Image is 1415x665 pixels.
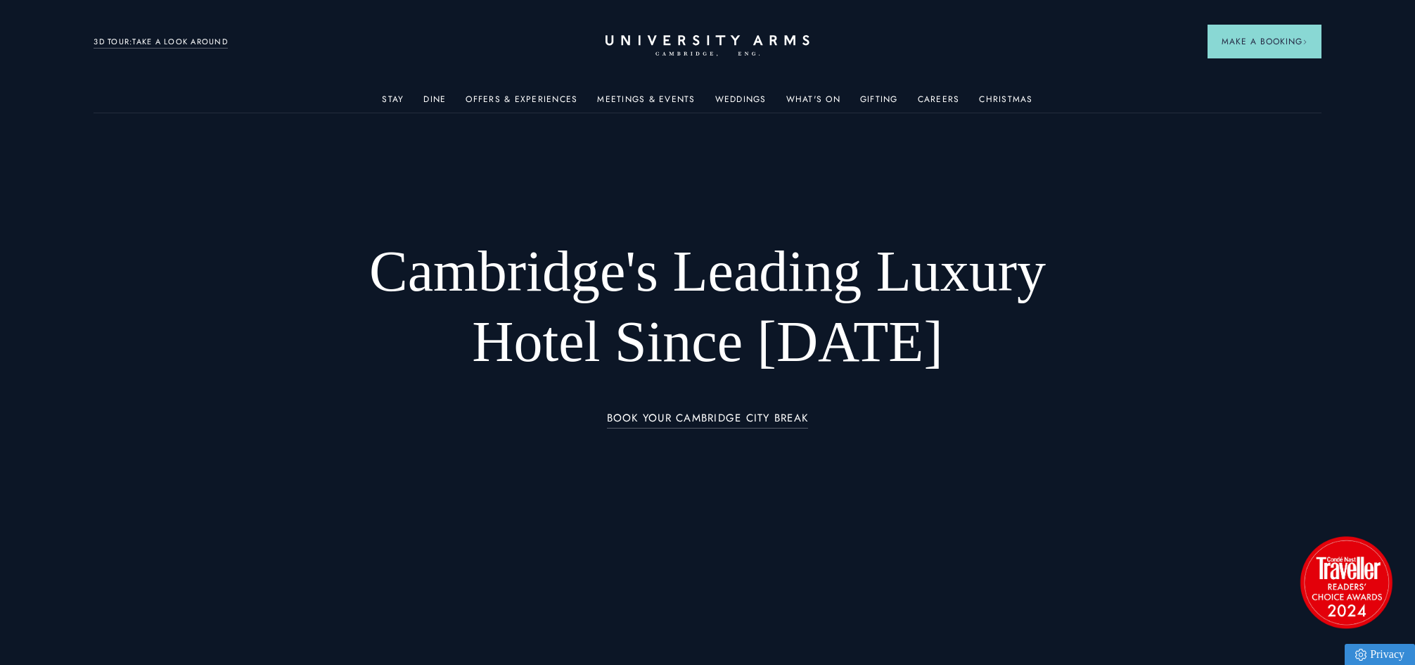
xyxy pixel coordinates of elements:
a: Christmas [979,94,1032,113]
img: Privacy [1355,649,1366,661]
a: Careers [918,94,960,113]
a: Dine [423,94,446,113]
a: BOOK YOUR CAMBRIDGE CITY BREAK [607,412,809,429]
a: Meetings & Events [597,94,695,113]
span: Make a Booking [1222,35,1307,48]
a: Home [606,35,809,57]
a: What's On [786,94,840,113]
a: Weddings [715,94,767,113]
a: Offers & Experiences [466,94,577,113]
a: 3D TOUR:TAKE A LOOK AROUND [94,36,228,49]
a: Gifting [860,94,898,113]
img: Arrow icon [1302,39,1307,44]
button: Make a BookingArrow icon [1208,25,1321,58]
a: Privacy [1345,644,1415,665]
h1: Cambridge's Leading Luxury Hotel Since [DATE] [333,236,1083,377]
a: Stay [382,94,404,113]
img: image-2524eff8f0c5d55edbf694693304c4387916dea5-1501x1501-png [1293,529,1399,635]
